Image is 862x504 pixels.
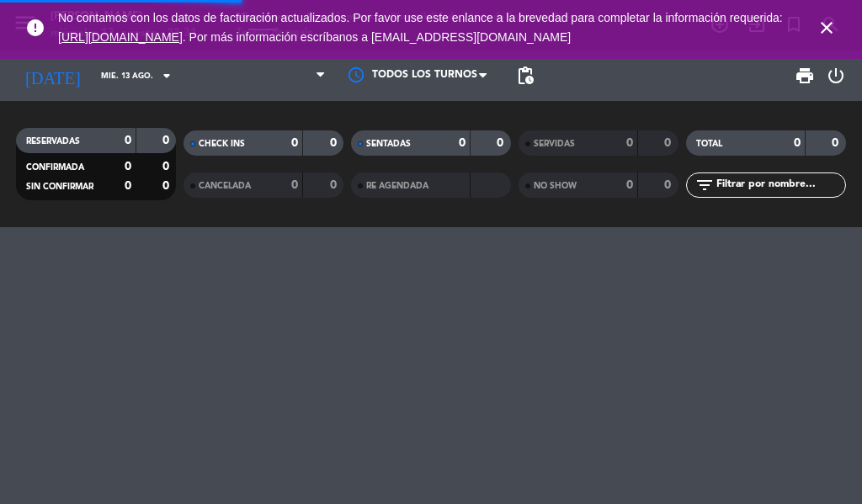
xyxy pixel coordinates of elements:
[13,59,93,93] i: [DATE]
[199,182,251,190] span: CANCELADA
[26,183,93,191] span: SIN CONFIRMAR
[795,66,815,86] span: print
[664,137,674,149] strong: 0
[162,180,173,192] strong: 0
[826,66,846,86] i: power_settings_new
[696,140,722,148] span: TOTAL
[694,175,715,195] i: filter_list
[664,179,674,191] strong: 0
[291,137,298,149] strong: 0
[515,66,535,86] span: pending_actions
[58,11,783,44] span: No contamos con los datos de facturación actualizados. Por favor use este enlance a la brevedad p...
[26,163,84,172] span: CONFIRMADA
[183,30,571,44] a: . Por más información escríbanos a [EMAIL_ADDRESS][DOMAIN_NAME]
[162,135,173,146] strong: 0
[125,180,131,192] strong: 0
[794,137,801,149] strong: 0
[459,137,466,149] strong: 0
[366,182,428,190] span: RE AGENDADA
[330,179,340,191] strong: 0
[626,137,633,149] strong: 0
[715,176,845,194] input: Filtrar por nombre...
[157,66,177,86] i: arrow_drop_down
[817,18,837,38] i: close
[822,50,849,101] div: LOG OUT
[832,137,842,149] strong: 0
[497,137,507,149] strong: 0
[330,137,340,149] strong: 0
[25,18,45,38] i: error
[58,30,183,44] a: [URL][DOMAIN_NAME]
[626,179,633,191] strong: 0
[125,161,131,172] strong: 0
[366,140,411,148] span: SENTADAS
[26,137,80,146] span: RESERVADAS
[125,135,131,146] strong: 0
[534,140,575,148] span: SERVIDAS
[162,161,173,172] strong: 0
[199,140,245,148] span: CHECK INS
[534,182,577,190] span: NO SHOW
[291,179,298,191] strong: 0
